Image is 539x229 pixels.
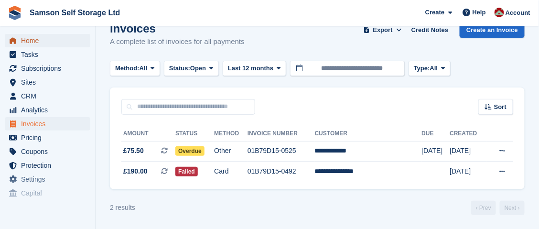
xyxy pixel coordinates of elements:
span: Status: [169,64,190,73]
span: Sort [494,102,507,112]
a: Credit Notes [408,22,452,38]
th: Invoice Number [248,126,315,142]
span: All [430,64,438,73]
div: 2 results [110,203,135,213]
h1: Invoices [110,22,245,35]
span: Sites [21,76,78,89]
span: £190.00 [123,166,148,176]
span: Settings [21,173,78,186]
td: Card [214,162,248,182]
span: Tasks [21,48,78,61]
td: [DATE] [422,141,450,162]
span: Failed [175,167,198,176]
td: Other [214,141,248,162]
button: Export [362,22,404,38]
img: Ian [495,8,504,17]
span: Coupons [21,145,78,158]
a: menu [5,145,90,158]
p: A complete list of invoices for all payments [110,36,245,47]
span: All [140,64,148,73]
button: Status: Open [164,61,219,76]
span: £75.50 [123,146,144,156]
a: Create an Invoice [460,22,525,38]
a: menu [5,117,90,131]
span: CRM [21,89,78,103]
td: [DATE] [450,162,486,182]
a: menu [5,159,90,172]
a: menu [5,34,90,47]
span: Account [506,8,530,18]
span: Last 12 months [228,64,273,73]
span: Method: [115,64,140,73]
td: 01B79D15-0525 [248,141,315,162]
a: menu [5,48,90,61]
a: menu [5,62,90,75]
button: Type: All [409,61,451,76]
span: Pricing [21,131,78,144]
button: Method: All [110,61,160,76]
th: Created [450,126,486,142]
a: Next [500,201,525,215]
th: Due [422,126,450,142]
span: Analytics [21,103,78,117]
span: Protection [21,159,78,172]
a: menu [5,76,90,89]
td: 01B79D15-0492 [248,162,315,182]
span: Create [425,8,444,17]
a: Previous [471,201,496,215]
span: Home [21,34,78,47]
span: Help [473,8,486,17]
img: stora-icon-8386f47178a22dfd0bd8f6a31ec36ba5ce8667c1dd55bd0f319d3a0aa187defe.svg [8,6,22,20]
span: Export [373,25,393,35]
a: menu [5,89,90,103]
a: menu [5,173,90,186]
a: menu [5,103,90,117]
td: [DATE] [450,141,486,162]
th: Method [214,126,248,142]
span: Subscriptions [21,62,78,75]
nav: Page [469,201,527,215]
span: Capital [21,186,78,200]
a: menu [5,131,90,144]
th: Customer [315,126,422,142]
a: Samson Self Storage Ltd [26,5,124,21]
span: Invoices [21,117,78,131]
button: Last 12 months [223,61,286,76]
span: Open [190,64,206,73]
th: Amount [121,126,175,142]
span: Overdue [175,146,205,156]
th: Status [175,126,214,142]
span: Type: [414,64,430,73]
a: menu [5,186,90,200]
